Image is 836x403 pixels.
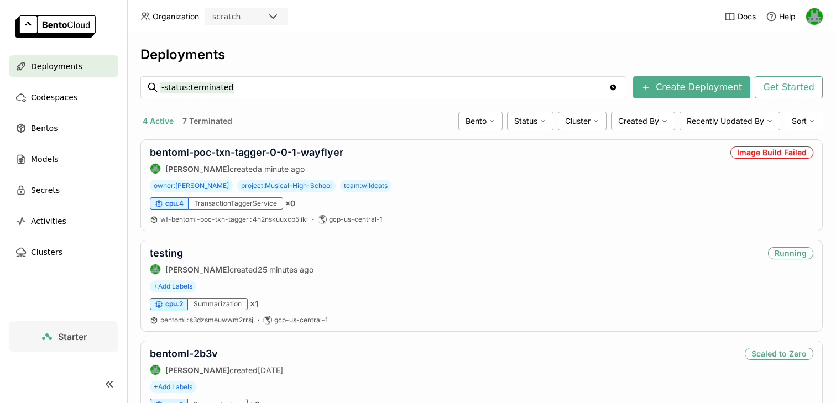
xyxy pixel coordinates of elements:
[150,146,343,158] a: bentoml-poc-txn-tagger-0-0-1-wayflyer
[31,214,66,228] span: Activities
[31,91,77,104] span: Codespaces
[31,60,82,73] span: Deployments
[466,116,487,126] span: Bento
[150,264,313,275] div: created
[31,122,58,135] span: Bentos
[237,180,336,192] span: project:Musical-High-School
[755,76,823,98] button: Get Started
[258,265,313,274] span: 25 minutes ago
[31,245,62,259] span: Clusters
[633,76,750,98] button: Create Deployment
[150,247,183,259] a: testing
[165,265,229,274] strong: [PERSON_NAME]
[766,11,796,22] div: Help
[609,83,618,92] svg: Clear value
[189,197,283,210] div: TransactionTaggerService
[258,164,305,174] span: a minute ago
[150,280,196,292] span: +Add Labels
[150,365,160,375] img: Sean Hickey
[165,365,229,375] strong: [PERSON_NAME]
[160,316,253,324] span: bentoml s3dzsmeuwwm2rrsj
[180,114,234,128] button: 7 Terminated
[150,264,160,274] img: Sean Hickey
[150,381,196,393] span: +Add Labels
[31,184,60,197] span: Secrets
[160,215,308,223] span: wf-bentoml-poc-txn-tagger 4h2nskuuxcp5liki
[9,179,118,201] a: Secrets
[9,321,118,352] a: Starter
[9,117,118,139] a: Bentos
[779,12,796,22] span: Help
[738,12,756,22] span: Docs
[258,365,283,375] span: [DATE]
[187,316,189,324] span: :
[768,247,813,259] div: Running
[558,112,607,130] div: Cluster
[160,78,609,96] input: Search
[618,116,659,126] span: Created By
[242,12,243,23] input: Selected scratch.
[188,298,248,310] div: Summarization
[153,12,199,22] span: Organization
[792,116,807,126] span: Sort
[9,86,118,108] a: Codespaces
[140,114,176,128] button: 4 Active
[687,116,764,126] span: Recently Updated By
[140,46,823,63] div: Deployments
[724,11,756,22] a: Docs
[565,116,591,126] span: Cluster
[274,316,328,325] span: gcp-us-central-1
[745,348,813,360] div: Scaled to Zero
[340,180,391,192] span: team:wildcats
[9,55,118,77] a: Deployments
[285,198,295,208] span: × 0
[329,215,383,224] span: gcp-us-central-1
[507,112,553,130] div: Status
[58,331,87,342] span: Starter
[250,299,258,309] span: × 1
[785,112,823,130] div: Sort
[165,300,183,308] span: cpu.2
[9,148,118,170] a: Models
[212,11,241,22] div: scratch
[150,163,343,174] div: created
[9,241,118,263] a: Clusters
[160,316,253,325] a: bentoml:s3dzsmeuwwm2rrsj
[514,116,537,126] span: Status
[150,164,160,174] img: Sean Hickey
[806,8,823,25] img: Sean Hickey
[730,146,813,159] div: Image Build Failed
[680,112,780,130] div: Recently Updated By
[165,164,229,174] strong: [PERSON_NAME]
[250,215,252,223] span: :
[150,364,283,375] div: created
[31,153,58,166] span: Models
[611,112,675,130] div: Created By
[150,348,218,359] a: bentoml-2b3v
[160,215,308,224] a: wf-bentoml-poc-txn-tagger:4h2nskuuxcp5liki
[150,180,233,192] span: owner:[PERSON_NAME]
[458,112,503,130] div: Bento
[9,210,118,232] a: Activities
[165,199,184,208] span: cpu.4
[15,15,96,38] img: logo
